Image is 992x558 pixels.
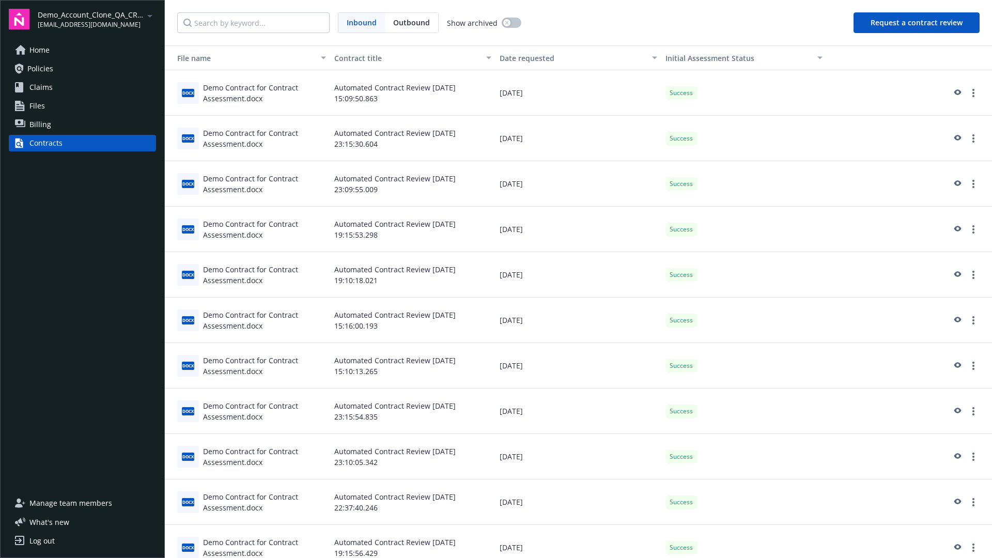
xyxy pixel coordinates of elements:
div: Demo Contract for Contract Assessment.docx [203,173,326,195]
span: Success [670,88,693,98]
a: more [967,223,980,236]
span: Success [670,543,693,552]
button: Contract title [330,45,495,70]
span: docx [182,544,194,551]
a: more [967,496,980,508]
a: more [967,87,980,99]
span: Outbound [385,13,438,33]
span: docx [182,89,194,97]
div: Automated Contract Review [DATE] 15:10:13.265 [330,343,495,389]
span: Files [29,98,45,114]
span: Success [670,134,693,143]
a: preview [951,269,963,281]
div: Demo Contract for Contract Assessment.docx [203,400,326,422]
span: Initial Assessment Status [665,53,754,63]
button: What's new [9,517,86,528]
a: more [967,314,980,327]
a: preview [951,496,963,508]
span: Manage team members [29,495,112,512]
div: Automated Contract Review [DATE] 23:10:05.342 [330,434,495,479]
span: Success [670,452,693,461]
input: Search by keyword... [177,12,330,33]
a: Contracts [9,135,156,151]
span: Success [670,498,693,507]
span: docx [182,362,194,369]
div: Automated Contract Review [DATE] 19:15:53.298 [330,207,495,252]
span: What ' s new [29,517,69,528]
div: Demo Contract for Contract Assessment.docx [203,82,326,104]
a: preview [951,132,963,145]
span: Show archived [447,18,498,28]
span: Policies [27,60,53,77]
span: docx [182,316,194,324]
span: Success [670,225,693,234]
div: [DATE] [495,434,661,479]
a: preview [951,451,963,463]
div: Contract title [334,53,480,64]
span: Home [29,42,50,58]
div: [DATE] [495,207,661,252]
a: more [967,541,980,554]
button: Request a contract review [854,12,980,33]
a: Billing [9,116,156,133]
a: preview [951,178,963,190]
div: Demo Contract for Contract Assessment.docx [203,309,326,331]
a: more [967,178,980,190]
div: Automated Contract Review [DATE] 19:10:18.021 [330,252,495,298]
span: docx [182,453,194,460]
div: [DATE] [495,479,661,525]
a: preview [951,405,963,417]
a: preview [951,223,963,236]
div: [DATE] [495,252,661,298]
a: preview [951,360,963,372]
span: Outbound [393,17,430,28]
span: Success [670,179,693,189]
div: Demo Contract for Contract Assessment.docx [203,264,326,286]
span: Success [670,270,693,280]
div: [DATE] [495,343,661,389]
div: [DATE] [495,70,661,116]
div: Demo Contract for Contract Assessment.docx [203,355,326,377]
span: Success [670,407,693,416]
span: Inbound [347,17,377,28]
div: [DATE] [495,389,661,434]
div: Automated Contract Review [DATE] 15:09:50.863 [330,70,495,116]
div: [DATE] [495,116,661,161]
span: Billing [29,116,51,133]
div: Log out [29,533,55,549]
span: Inbound [338,13,385,33]
a: Manage team members [9,495,156,512]
span: Success [670,316,693,325]
button: Demo_Account_Clone_QA_CR_Tests_Demo[EMAIL_ADDRESS][DOMAIN_NAME]arrowDropDown [38,9,156,29]
a: arrowDropDown [144,9,156,22]
div: Demo Contract for Contract Assessment.docx [203,446,326,468]
div: File name [169,53,315,64]
a: Policies [9,60,156,77]
div: Date requested [500,53,645,64]
div: Automated Contract Review [DATE] 22:37:40.246 [330,479,495,525]
a: Files [9,98,156,114]
div: [DATE] [495,298,661,343]
span: Claims [29,79,53,96]
span: [EMAIL_ADDRESS][DOMAIN_NAME] [38,20,144,29]
div: Demo Contract for Contract Assessment.docx [203,219,326,240]
div: Toggle SortBy [169,53,315,64]
a: more [967,360,980,372]
span: docx [182,407,194,415]
a: more [967,405,980,417]
div: Automated Contract Review [DATE] 15:16:00.193 [330,298,495,343]
div: Toggle SortBy [665,53,811,64]
span: docx [182,271,194,278]
a: Home [9,42,156,58]
img: navigator-logo.svg [9,9,29,29]
div: [DATE] [495,161,661,207]
div: Automated Contract Review [DATE] 23:15:30.604 [330,116,495,161]
a: preview [951,541,963,554]
a: preview [951,314,963,327]
div: Automated Contract Review [DATE] 23:15:54.835 [330,389,495,434]
span: docx [182,134,194,142]
span: Success [670,361,693,370]
div: Automated Contract Review [DATE] 23:09:55.009 [330,161,495,207]
a: more [967,451,980,463]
